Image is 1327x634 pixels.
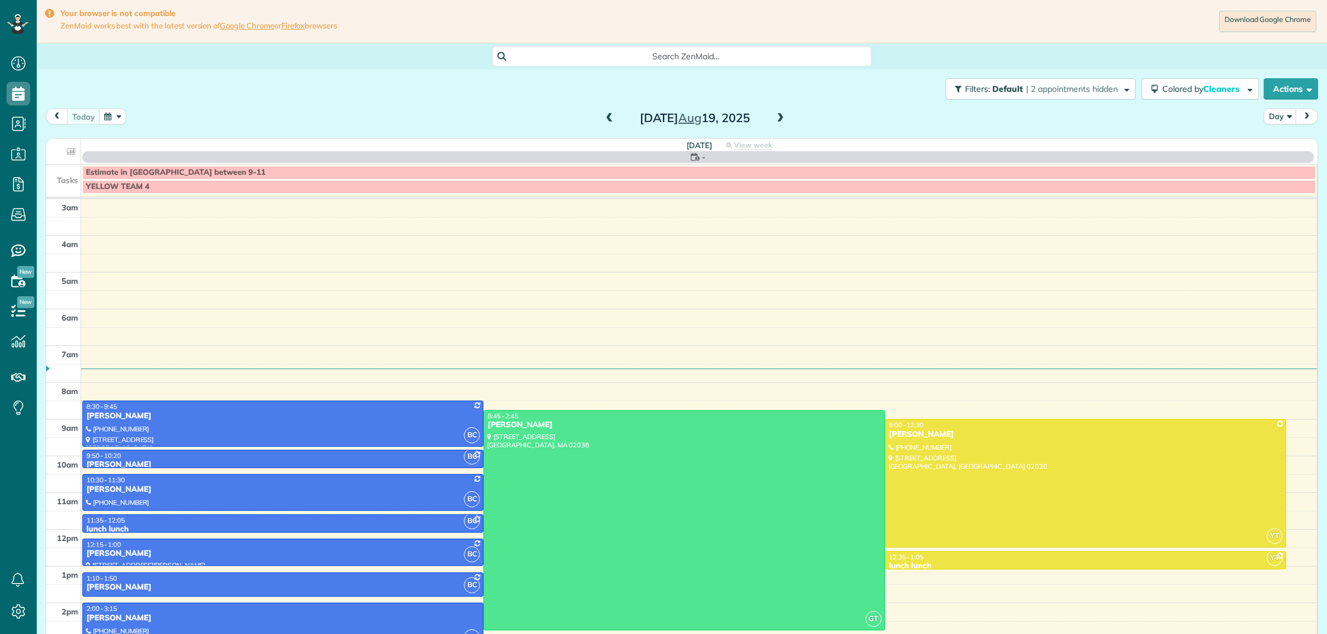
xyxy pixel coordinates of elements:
[86,485,480,495] div: [PERSON_NAME]
[86,516,125,524] span: 11:35 - 12:05
[57,497,78,506] span: 11am
[86,182,149,191] span: YELLOW TEAM 4
[86,549,480,559] div: [PERSON_NAME]
[687,140,712,150] span: [DATE]
[866,611,882,627] span: GT
[702,151,706,163] span: -
[889,421,924,429] span: 9:00 - 12:30
[86,582,480,593] div: [PERSON_NAME]
[86,460,480,470] div: [PERSON_NAME]
[86,402,117,411] span: 8:30 - 9:45
[464,449,480,465] span: BC
[1264,78,1318,100] button: Actions
[86,574,117,582] span: 1:10 - 1:50
[86,411,480,421] div: [PERSON_NAME]
[678,110,701,125] span: Aug
[60,8,337,18] strong: Your browser is not compatible
[86,613,480,623] div: [PERSON_NAME]
[86,524,480,534] div: lunch lunch
[17,266,34,278] span: New
[965,84,990,94] span: Filters:
[62,203,78,212] span: 3am
[86,604,117,613] span: 2:00 - 3:15
[57,533,78,543] span: 12pm
[57,460,78,469] span: 10am
[1026,84,1118,94] span: | 2 appointments hidden
[1264,108,1297,124] button: Day
[1203,84,1241,94] span: Cleaners
[60,21,337,31] span: ZenMaid works best with the latest version of or browsers
[464,513,480,529] span: BC
[464,546,480,562] span: BC
[1219,11,1316,32] a: Download Google Chrome
[67,108,100,124] button: today
[62,239,78,249] span: 4am
[62,276,78,286] span: 5am
[62,350,78,359] span: 7am
[734,140,772,150] span: View week
[1267,550,1283,566] span: YT
[62,607,78,616] span: 2pm
[940,78,1136,100] a: Filters: Default | 2 appointments hidden
[992,84,1024,94] span: Default
[1296,108,1318,124] button: next
[1267,528,1283,544] span: YT
[281,21,305,30] a: Firefox
[46,108,68,124] button: prev
[464,427,480,443] span: BC
[86,476,125,484] span: 10:30 - 11:30
[62,313,78,322] span: 6am
[889,553,924,561] span: 12:35 - 1:05
[488,412,518,420] span: 8:45 - 2:45
[464,577,480,593] span: BC
[889,430,1283,440] div: [PERSON_NAME]
[86,452,121,460] span: 9:50 - 10:20
[62,386,78,396] span: 8am
[17,296,34,308] span: New
[945,78,1136,100] button: Filters: Default | 2 appointments hidden
[86,540,121,549] span: 12:15 - 1:00
[487,420,881,430] div: [PERSON_NAME]
[889,561,1283,571] div: lunch lunch
[220,21,274,30] a: Google Chrome
[62,423,78,433] span: 9am
[1142,78,1259,100] button: Colored byCleaners
[1162,84,1243,94] span: Colored by
[464,491,480,507] span: BC
[62,570,78,579] span: 1pm
[621,111,769,124] h2: [DATE] 19, 2025
[86,168,265,177] span: Estimate in [GEOGRAPHIC_DATA] between 9-11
